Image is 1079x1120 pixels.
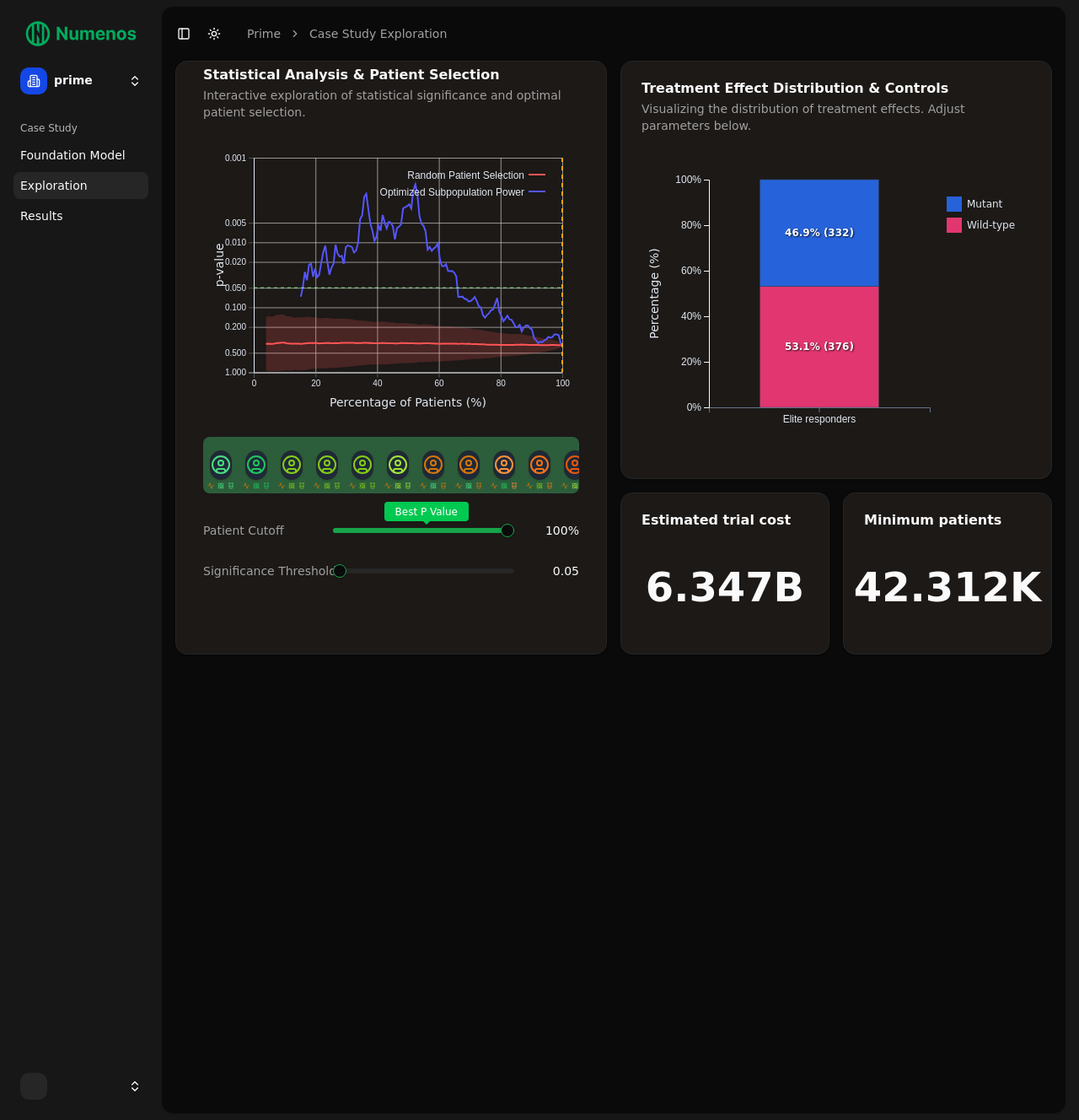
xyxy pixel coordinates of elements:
text: 1.000 [225,368,246,377]
text: 0.020 [225,257,246,267]
text: Random Patient Selection [407,170,524,181]
text: 40 [373,379,383,388]
text: 20% [681,356,701,368]
span: Best P Value [384,502,469,521]
button: prime [13,61,148,101]
text: 0.200 [225,322,246,331]
div: Significance Threshold [203,563,319,579]
text: 100% [675,174,701,186]
text: 60 [435,379,445,388]
div: Visualizing the distribution of treatment effects. Adjust parameters below. [641,100,1031,134]
text: 0.005 [225,218,246,228]
text: p-value [212,243,226,287]
h1: 6.347B [646,567,804,607]
div: Treatment Effect Distribution & Controls [641,82,1031,95]
text: 0.050 [225,283,246,293]
nav: breadcrumb [247,25,447,42]
span: Exploration [20,177,88,194]
text: 60% [681,265,701,277]
text: 80% [681,219,701,231]
text: 0.010 [225,238,246,247]
text: 0.100 [225,303,246,312]
text: 0 [252,379,257,388]
text: Elite responders [783,413,856,425]
text: Optimized Subpopulation Power [380,186,524,198]
text: Percentage of Patients (%) [330,396,486,409]
div: Case Study [13,115,148,142]
text: 0.001 [225,153,246,163]
a: Results [13,202,148,229]
div: Patient Cutoff [203,522,319,539]
span: Foundation Model [20,147,126,164]
text: 53.1% (376) [785,341,854,353]
img: Numenos [13,13,148,54]
text: Mutant [967,198,1003,210]
div: Interactive exploration of statistical significance and optimal patient selection. [203,87,579,121]
div: 0.05 [528,563,579,579]
text: 40% [681,310,701,322]
text: 20 [311,379,321,388]
text: Wild-type [967,219,1015,231]
a: Foundation Model [13,142,148,169]
h1: 42.312K [854,567,1041,607]
div: Statistical Analysis & Patient Selection [203,68,579,82]
text: 0% [687,401,702,413]
text: Percentage (%) [647,248,661,338]
a: Case Study Exploration [309,25,447,42]
span: prime [54,73,121,89]
div: 100 % [528,522,579,539]
text: 0.500 [225,348,246,358]
span: Results [20,207,63,224]
a: prime [247,25,281,42]
text: 46.9% (332) [785,227,854,239]
text: 100 [556,379,570,388]
a: Exploration [13,172,148,199]
text: 80 [497,379,507,388]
